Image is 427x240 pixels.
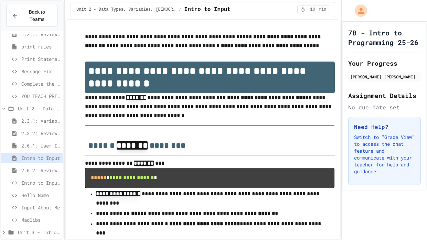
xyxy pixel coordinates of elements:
[21,55,60,63] span: Print Statement Repair
[21,154,60,162] span: Intro to Input
[21,31,60,38] span: 2.2.2: Review - Hello, World!
[21,68,60,75] span: Message Fix
[76,7,176,12] span: Unit 2 - Data Types, Variables, [DEMOGRAPHIC_DATA]
[348,28,421,47] h1: 7B - Intro to Programming 25-26
[348,3,369,19] div: My Account
[21,192,60,199] span: Hello Name
[21,204,60,211] span: Input About Me
[354,134,415,175] p: Switch to "Grade View" to access the chat feature and communicate with your teacher for help and ...
[348,103,421,111] div: No due date set
[354,123,415,131] h3: Need Help?
[21,80,60,87] span: Complete the Greeting
[18,229,60,236] span: Unit 3 - Intro to Objects
[21,43,60,50] span: print rules
[319,7,327,12] span: min
[21,216,60,223] span: Madlibs
[21,130,60,137] span: 2.3.2: Review - Variables and Data Types
[22,9,52,23] span: Back to Teams
[21,92,60,100] span: YOU TEACH PRINT
[179,7,181,12] span: /
[350,74,419,80] div: [PERSON_NAME] [PERSON_NAME]
[21,179,60,186] span: Intro to Input Exercise
[307,7,318,12] span: 10
[348,91,421,100] h2: Assignment Details
[184,6,231,14] span: Intro to Input
[21,167,60,174] span: 2.6.2: Review - User Input
[348,58,421,68] h2: Your Progress
[21,142,60,149] span: 2.6.1: User Input
[6,5,57,27] button: Back to Teams
[21,117,60,124] span: 2.3.1: Variables and Data Types
[18,105,60,112] span: Unit 2 - Data Types, Variables, [DEMOGRAPHIC_DATA]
